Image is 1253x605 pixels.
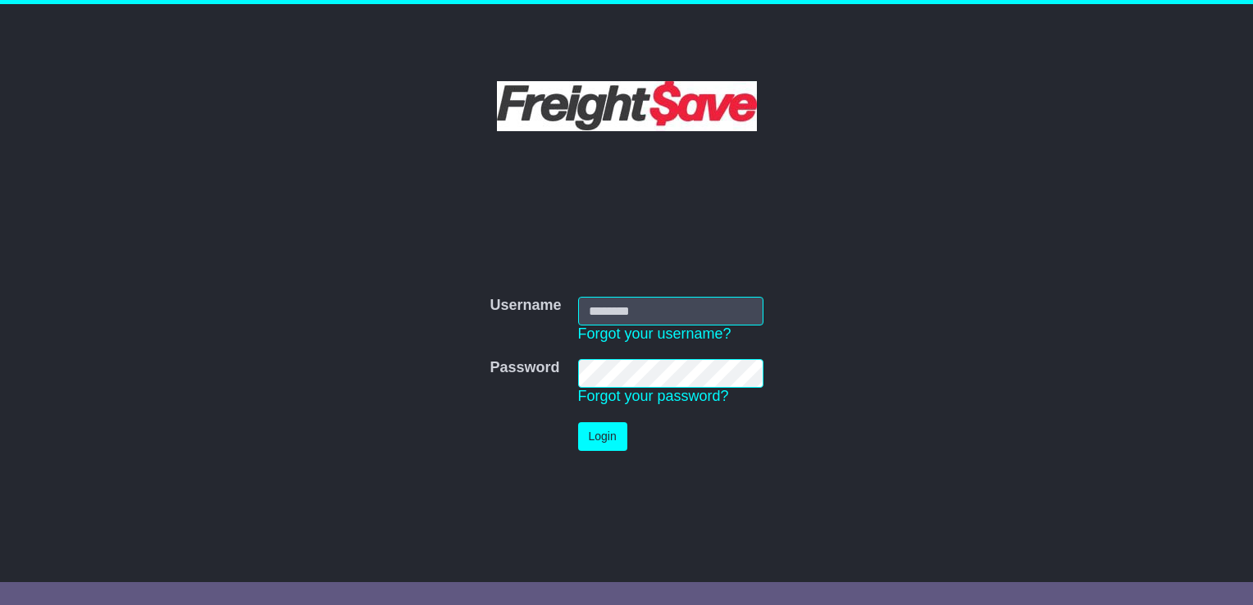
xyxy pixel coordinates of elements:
[490,297,561,315] label: Username
[578,325,731,342] a: Forgot your username?
[497,81,757,131] img: Freight Save
[578,422,627,451] button: Login
[490,359,559,377] label: Password
[578,388,729,404] a: Forgot your password?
